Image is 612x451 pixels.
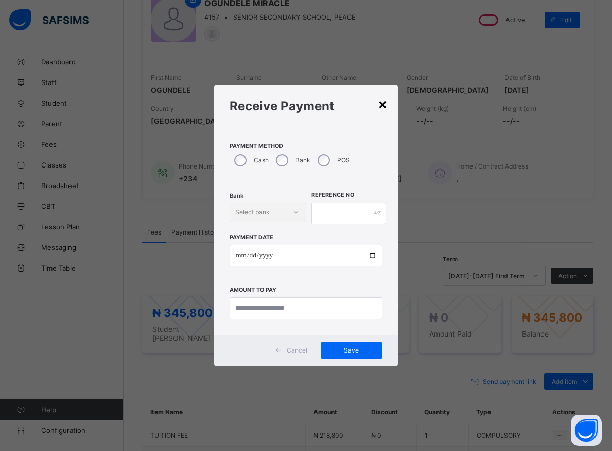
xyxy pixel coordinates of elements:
h1: Receive Payment [230,98,382,113]
label: Reference No [311,192,354,198]
div: × [378,95,388,112]
span: Cancel [287,346,307,354]
span: Bank [230,192,243,199]
label: POS [337,156,350,164]
label: Amount to pay [230,287,276,293]
label: Bank [295,156,310,164]
span: Save [328,346,375,354]
label: Cash [254,156,269,164]
button: Open asap [571,415,602,446]
label: Payment Date [230,234,273,241]
span: Payment Method [230,143,382,149]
